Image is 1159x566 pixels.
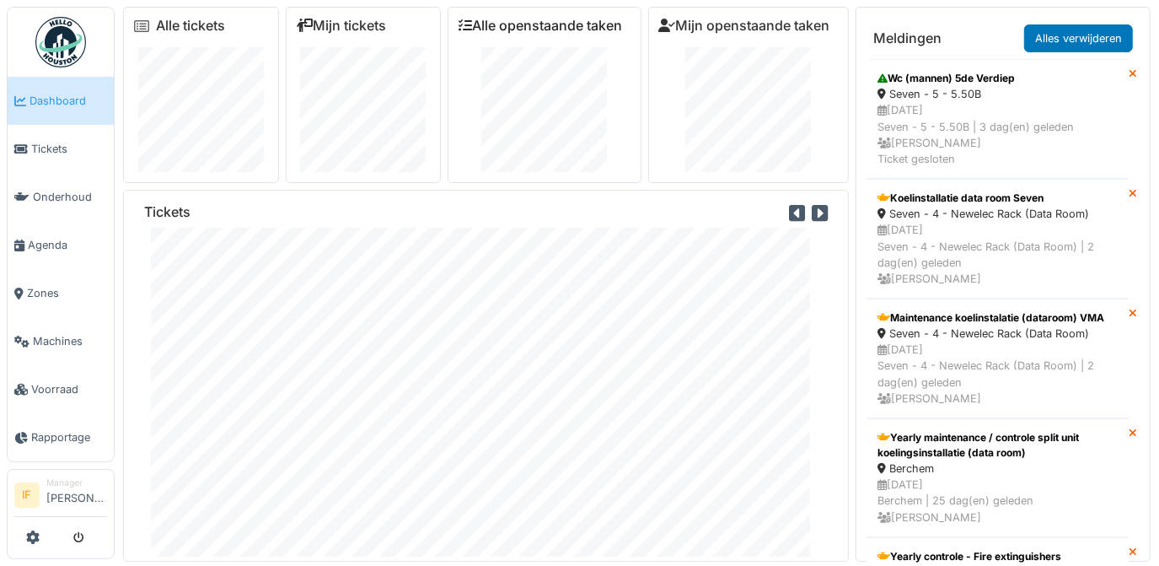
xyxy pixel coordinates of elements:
a: Alle tickets [156,18,225,34]
span: Agenda [28,237,107,253]
a: Onderhoud [8,173,114,221]
a: Alle openstaande taken [459,18,622,34]
span: Voorraad [31,381,107,397]
a: Alles verwijderen [1024,24,1133,52]
h6: Tickets [144,204,190,220]
span: Machines [33,333,107,349]
div: Yearly controle - Fire extinguishers [877,549,1118,564]
img: Badge_color-CXgf-gQk.svg [35,17,86,67]
div: Koelinstallatie data room Seven [877,191,1118,206]
a: Wc (mannen) 5de Verdiep Seven - 5 - 5.50B [DATE]Seven - 5 - 5.50B | 3 dag(en) geleden [PERSON_NAM... [867,59,1129,179]
a: Rapportage [8,413,114,461]
a: IF Manager[PERSON_NAME] [14,477,107,517]
li: [PERSON_NAME] [46,477,107,513]
li: IF [14,482,40,508]
a: Mijn openstaande taken [659,18,830,34]
span: Tickets [31,141,107,157]
div: Seven - 5 - 5.50B [877,86,1118,102]
div: Berchem [877,461,1118,477]
span: Dashboard [30,93,107,109]
div: Maintenance koelinstalatie (dataroom) VMA [877,310,1118,326]
a: Tickets [8,125,114,173]
span: Zones [27,285,107,301]
a: Dashboard [8,77,114,125]
a: Zones [8,269,114,317]
span: Onderhoud [33,189,107,205]
a: Maintenance koelinstalatie (dataroom) VMA Seven - 4 - Newelec Rack (Data Room) [DATE]Seven - 4 - ... [867,299,1129,418]
div: [DATE] Seven - 4 - Newelec Rack (Data Room) | 2 dag(en) geleden [PERSON_NAME] [877,222,1118,287]
a: Mijn tickets [297,18,387,34]
a: Yearly maintenance / controle split unit koelingsinstallatie (data room) Berchem [DATE]Berchem | ... [867,418,1129,537]
div: [DATE] Seven - 4 - Newelec Rack (Data Room) | 2 dag(en) geleden [PERSON_NAME] [877,342,1118,407]
div: Seven - 4 - Newelec Rack (Data Room) [877,206,1118,222]
div: Seven - 4 - Newelec Rack (Data Room) [877,326,1118,342]
a: Agenda [8,221,114,269]
div: Manager [46,477,107,489]
h6: Meldingen [873,30,942,46]
a: Voorraad [8,365,114,413]
span: Rapportage [31,429,107,445]
div: Yearly maintenance / controle split unit koelingsinstallatie (data room) [877,430,1118,461]
a: Koelinstallatie data room Seven Seven - 4 - Newelec Rack (Data Room) [DATE]Seven - 4 - Newelec Ra... [867,179,1129,299]
div: Wc (mannen) 5de Verdiep [877,71,1118,86]
div: [DATE] Seven - 5 - 5.50B | 3 dag(en) geleden [PERSON_NAME] Ticket gesloten [877,102,1118,167]
div: [DATE] Berchem | 25 dag(en) geleden [PERSON_NAME] [877,477,1118,526]
a: Machines [8,317,114,365]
